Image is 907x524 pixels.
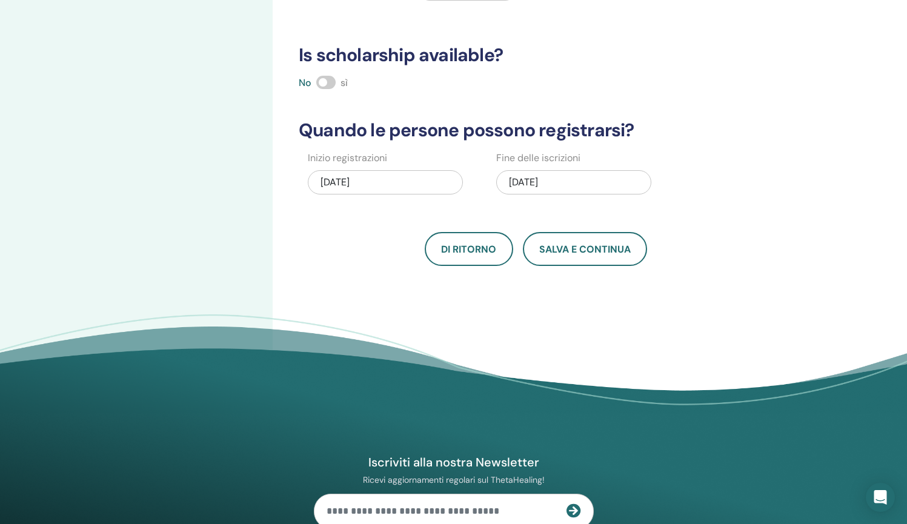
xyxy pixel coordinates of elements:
h3: Quando le persone possono registrarsi? [291,119,780,141]
button: Salva e continua [523,232,647,266]
div: [DATE] [308,170,463,194]
div: [DATE] [496,170,651,194]
span: No [299,76,311,89]
span: Salva e continua [539,243,631,256]
h3: Is scholarship available? [291,44,780,66]
label: Fine delle iscrizioni [496,151,580,165]
h4: Iscriviti alla nostra Newsletter [314,454,594,470]
p: Ricevi aggiornamenti regolari sul ThetaHealing! [314,474,594,485]
label: Inizio registrazioni [308,151,387,165]
span: Di ritorno [441,243,496,256]
div: Open Intercom Messenger [866,483,895,512]
span: sì [341,76,348,89]
button: Di ritorno [425,232,513,266]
